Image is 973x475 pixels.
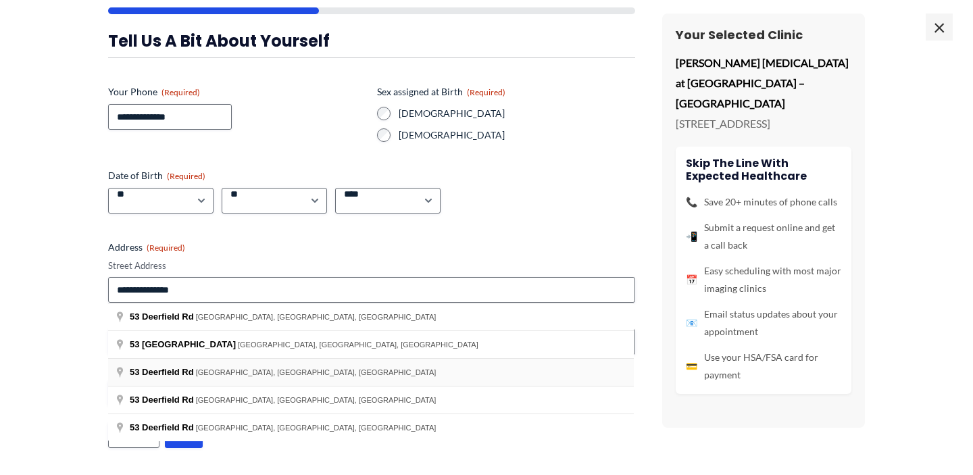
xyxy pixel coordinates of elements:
h4: Skip the line with Expected Healthcare [686,157,841,182]
span: × [926,14,953,41]
span: 📲 [686,228,697,245]
h3: Tell us a bit about yourself [108,30,635,51]
li: Easy scheduling with most major imaging clinics [686,262,841,297]
span: Deerfield Rd [142,395,194,405]
label: Street Address [108,259,635,272]
span: 📧 [686,314,697,332]
span: (Required) [147,243,185,253]
span: 📞 [686,193,697,211]
label: [DEMOGRAPHIC_DATA] [399,128,635,142]
span: [GEOGRAPHIC_DATA], [GEOGRAPHIC_DATA], [GEOGRAPHIC_DATA] [238,341,478,349]
span: 💳 [686,357,697,375]
span: 📅 [686,271,697,289]
span: [GEOGRAPHIC_DATA], [GEOGRAPHIC_DATA], [GEOGRAPHIC_DATA] [196,313,436,321]
span: 53 [130,311,139,322]
span: 53 [130,339,139,349]
span: Deerfield Rd [142,367,194,377]
h3: Your Selected Clinic [676,27,851,43]
span: (Required) [167,171,205,181]
li: Use your HSA/FSA card for payment [686,349,841,384]
span: Deerfield Rd [142,311,194,322]
span: Deerfield Rd [142,422,194,432]
li: Save 20+ minutes of phone calls [686,193,841,211]
span: 53 [130,395,139,405]
legend: Address [108,241,185,254]
span: [GEOGRAPHIC_DATA] [142,339,236,349]
span: [GEOGRAPHIC_DATA], [GEOGRAPHIC_DATA], [GEOGRAPHIC_DATA] [196,424,436,432]
span: 53 [130,367,139,377]
span: (Required) [161,87,200,97]
li: Submit a request online and get a call back [686,219,841,254]
span: (Required) [467,87,505,97]
legend: Date of Birth [108,169,205,182]
span: [GEOGRAPHIC_DATA], [GEOGRAPHIC_DATA], [GEOGRAPHIC_DATA] [196,368,436,376]
span: 53 [130,422,139,432]
p: [PERSON_NAME] [MEDICAL_DATA] at [GEOGRAPHIC_DATA] – [GEOGRAPHIC_DATA] [676,53,851,113]
label: [DEMOGRAPHIC_DATA] [399,107,635,120]
p: [STREET_ADDRESS] [676,114,851,134]
span: [GEOGRAPHIC_DATA], [GEOGRAPHIC_DATA], [GEOGRAPHIC_DATA] [196,396,436,404]
li: Email status updates about your appointment [686,305,841,341]
label: Your Phone [108,85,366,99]
legend: Sex assigned at Birth [377,85,505,99]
